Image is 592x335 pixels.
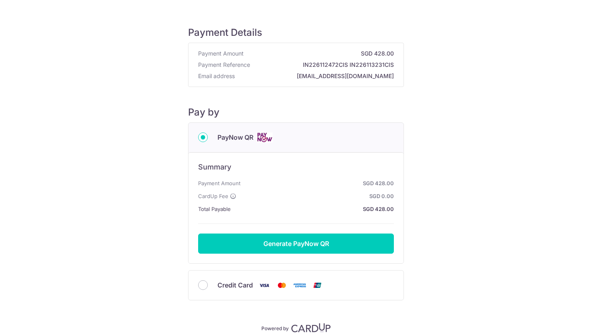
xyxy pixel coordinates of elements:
[244,178,394,188] strong: SGD 428.00
[292,280,308,290] img: American Express
[234,204,394,214] strong: SGD 428.00
[198,191,228,201] span: CardUp Fee
[247,50,394,58] strong: SGD 428.00
[291,323,331,333] img: CardUp
[256,280,272,290] img: Visa
[309,280,325,290] img: Union Pay
[198,61,250,69] span: Payment Reference
[198,132,394,143] div: PayNow QR Cards logo
[198,280,394,290] div: Credit Card Visa Mastercard American Express Union Pay
[217,280,253,290] span: Credit Card
[188,106,404,118] h5: Pay by
[198,50,244,58] span: Payment Amount
[198,204,231,214] span: Total Payable
[238,72,394,80] strong: [EMAIL_ADDRESS][DOMAIN_NAME]
[217,132,253,142] span: PayNow QR
[261,324,289,332] p: Powered by
[253,61,394,69] strong: IN226112472CIS IN226113231CIS
[240,191,394,201] strong: SGD 0.00
[198,72,235,80] span: Email address
[274,280,290,290] img: Mastercard
[198,234,394,254] button: Generate PayNow QR
[257,132,273,143] img: Cards logo
[188,27,404,39] h5: Payment Details
[198,162,394,172] h6: Summary
[198,178,240,188] span: Payment Amount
